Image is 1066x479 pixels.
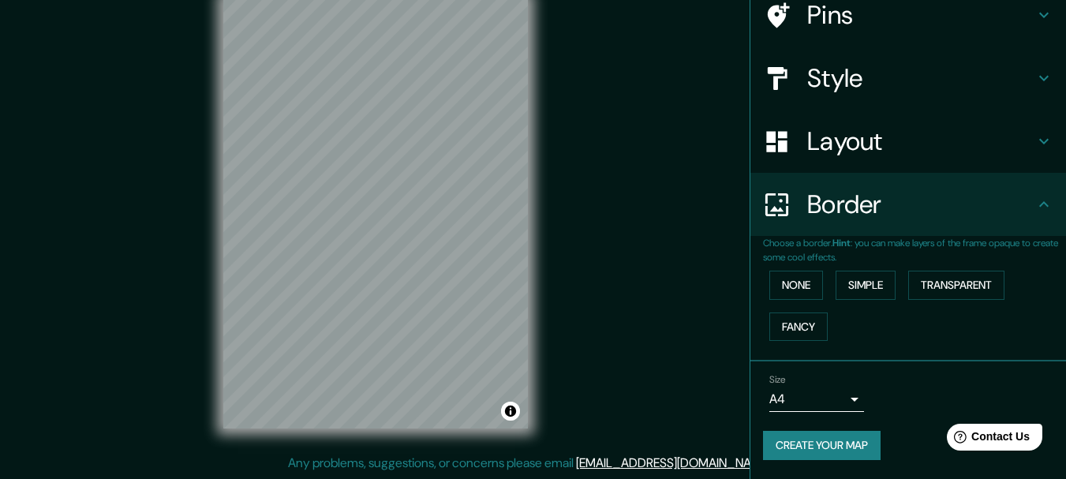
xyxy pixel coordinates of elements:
[769,373,786,387] label: Size
[807,189,1034,220] h4: Border
[576,455,771,471] a: [EMAIL_ADDRESS][DOMAIN_NAME]
[501,402,520,421] button: Toggle attribution
[750,110,1066,173] div: Layout
[769,312,828,342] button: Fancy
[832,237,851,249] b: Hint
[750,173,1066,236] div: Border
[836,271,896,300] button: Simple
[763,431,881,460] button: Create your map
[807,62,1034,94] h4: Style
[807,125,1034,157] h4: Layout
[288,454,773,473] p: Any problems, suggestions, or concerns please email .
[750,47,1066,110] div: Style
[908,271,1004,300] button: Transparent
[769,271,823,300] button: None
[926,417,1049,462] iframe: Help widget launcher
[769,387,864,412] div: A4
[763,236,1066,264] p: Choose a border. : you can make layers of the frame opaque to create some cool effects.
